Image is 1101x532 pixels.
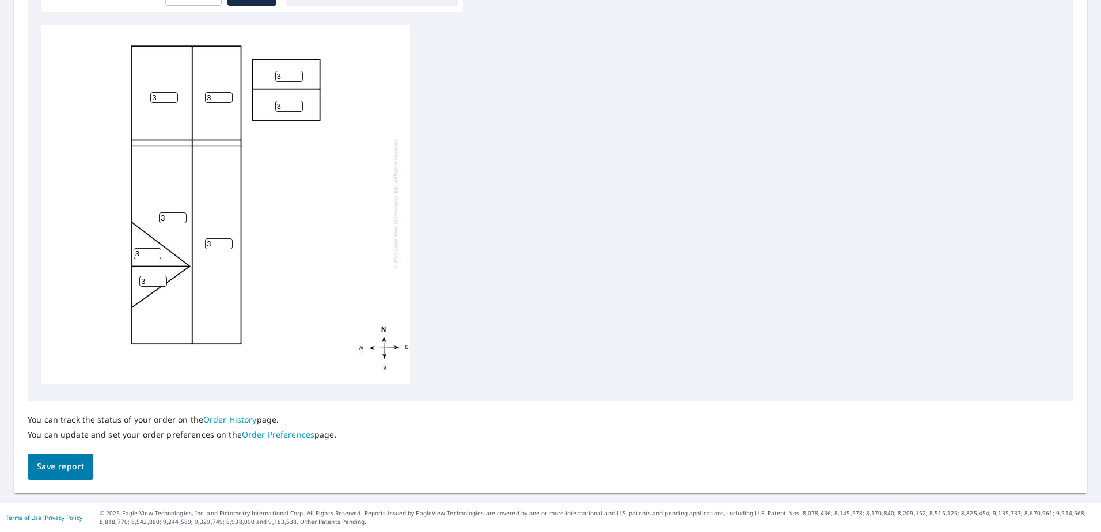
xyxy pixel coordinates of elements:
a: Privacy Policy [45,514,82,522]
button: Save report [28,454,93,480]
a: Order History [203,414,257,425]
p: | [6,514,82,521]
p: © 2025 Eagle View Technologies, Inc. and Pictometry International Corp. All Rights Reserved. Repo... [100,509,1095,526]
p: You can update and set your order preferences on the page. [28,430,337,440]
a: Terms of Use [6,514,41,522]
span: Save report [37,459,84,474]
p: You can track the status of your order on the page. [28,415,337,425]
a: Order Preferences [242,429,314,440]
